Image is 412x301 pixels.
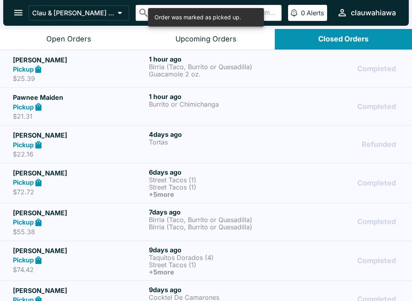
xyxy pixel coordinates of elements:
p: 0 [301,9,305,17]
strong: Pickup [13,256,34,264]
button: open drawer [8,2,29,23]
p: $74.42 [13,266,146,274]
strong: Pickup [13,103,34,111]
div: Closed Orders [318,35,369,44]
span: 6 days ago [149,168,181,176]
h6: + 5 more [149,268,282,276]
p: Birria (Taco, Burrito or Quesadilla) [149,216,282,223]
p: Tortas [149,138,282,146]
strong: Pickup [13,141,34,149]
div: clauwahiawa [351,8,396,18]
h5: [PERSON_NAME] [13,286,146,295]
p: Guacamole 2 oz. [149,70,282,78]
span: 4 days ago [149,130,182,138]
p: $25.39 [13,74,146,82]
p: $55.38 [13,228,146,236]
p: Alerts [307,9,324,17]
h5: Pawnee Maiden [13,93,146,102]
span: 9 days ago [149,286,181,294]
h5: [PERSON_NAME] [13,246,146,256]
h6: + 5 more [149,191,282,198]
p: Taquitos Dorados (4) [149,254,282,261]
h5: [PERSON_NAME] [13,55,146,65]
div: Upcoming Orders [175,35,237,44]
p: $22.16 [13,150,146,158]
p: Cocktel De Camarones [149,294,282,301]
strong: Pickup [13,218,34,226]
p: Clau & [PERSON_NAME] Cocina - Wahiawa [32,9,114,17]
p: Burrito or Chimichanga [149,101,282,108]
button: Clau & [PERSON_NAME] Cocina - Wahiawa [29,5,129,21]
h5: [PERSON_NAME] [13,208,146,218]
div: Order was marked as picked up. [154,10,241,24]
p: Birria (Taco, Burrito or Quesadilla) [149,223,282,231]
span: 9 days ago [149,246,181,254]
div: Open Orders [46,35,91,44]
p: Birria (Taco, Burrito or Quesadilla) [149,63,282,70]
p: $21.31 [13,112,146,120]
h6: 1 hour ago [149,93,282,101]
p: Street Tacos (1) [149,183,282,191]
h6: 1 hour ago [149,55,282,63]
p: Street Tacos (1) [149,261,282,268]
span: 7 days ago [149,208,181,216]
button: clauwahiawa [334,4,399,21]
h5: [PERSON_NAME] [13,130,146,140]
p: Street Tacos (1) [149,176,282,183]
strong: Pickup [13,178,34,186]
strong: Pickup [13,65,34,73]
h5: [PERSON_NAME] [13,168,146,178]
p: $72.72 [13,188,146,196]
